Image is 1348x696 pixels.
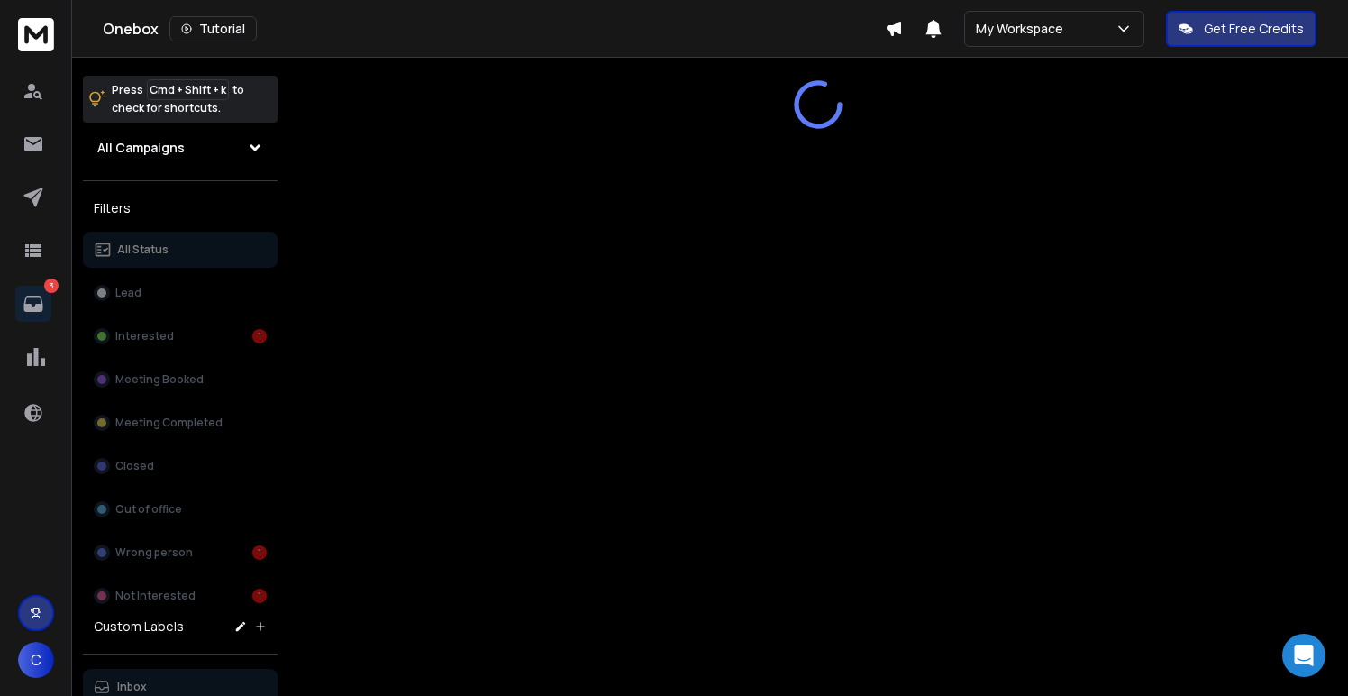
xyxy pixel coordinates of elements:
h1: All Campaigns [97,139,185,157]
p: My Workspace [976,20,1070,38]
p: 3 [44,279,59,293]
div: Open Intercom Messenger [1282,634,1325,677]
h3: Filters [83,196,278,221]
button: C [18,642,54,678]
a: 3 [15,286,51,322]
p: Get Free Credits [1204,20,1304,38]
p: Press to check for shortcuts. [112,81,244,117]
button: Get Free Credits [1166,11,1316,47]
button: Tutorial [169,16,257,41]
div: Onebox [103,16,885,41]
button: All Campaigns [83,130,278,166]
h3: Custom Labels [94,618,184,636]
span: Cmd + Shift + k [147,79,229,100]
